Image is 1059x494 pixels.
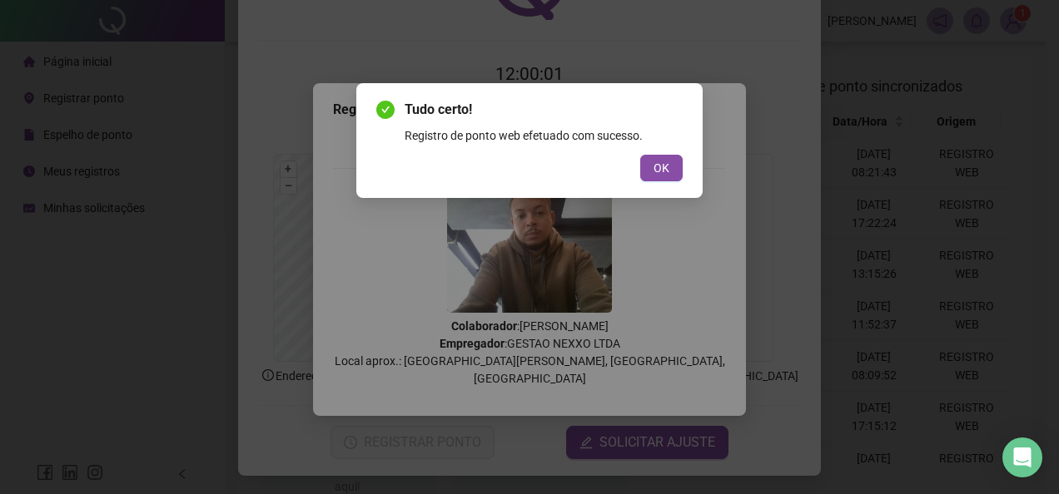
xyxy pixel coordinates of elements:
div: Open Intercom Messenger [1002,437,1042,477]
div: Registro de ponto web efetuado com sucesso. [405,126,683,145]
span: check-circle [376,101,395,119]
button: OK [640,155,683,181]
span: OK [654,159,669,177]
span: Tudo certo! [405,100,683,120]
